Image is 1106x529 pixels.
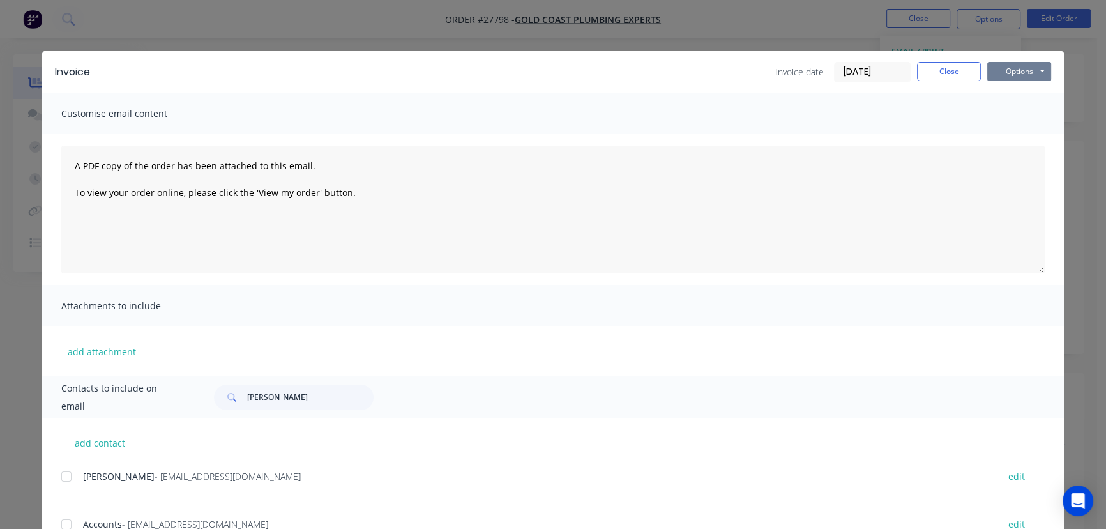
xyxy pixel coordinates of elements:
span: Attachments to include [61,297,202,315]
span: - [EMAIL_ADDRESS][DOMAIN_NAME] [155,470,301,482]
textarea: A PDF copy of the order has been attached to this email. To view your order online, please click ... [61,146,1045,273]
span: Invoice date [775,65,824,79]
button: add contact [61,433,138,452]
button: edit [1001,468,1033,485]
button: Options [987,62,1051,81]
span: [PERSON_NAME] [83,470,155,482]
button: Close [917,62,981,81]
div: Open Intercom Messenger [1063,486,1093,516]
span: Customise email content [61,105,202,123]
button: add attachment [61,342,142,361]
div: Invoice [55,65,90,80]
span: Contacts to include on email [61,379,182,415]
input: Search... [247,385,374,410]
